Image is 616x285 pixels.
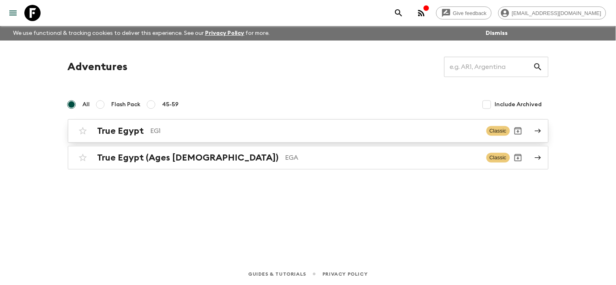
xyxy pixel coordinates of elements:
[510,150,526,166] button: Archive
[151,126,480,136] p: EG1
[97,126,144,136] h2: True Egypt
[436,6,492,19] a: Give feedback
[68,146,549,169] a: True Egypt (Ages [DEMOGRAPHIC_DATA])EGAClassicArchive
[5,5,21,21] button: menu
[484,28,510,39] button: Dismiss
[68,119,549,143] a: True EgyptEG1ClassicArchive
[449,10,491,16] span: Give feedback
[498,6,606,19] div: [EMAIL_ADDRESS][DOMAIN_NAME]
[68,59,128,75] h1: Adventures
[10,26,273,41] p: We use functional & tracking cookies to deliver this experience. See our for more.
[162,101,179,109] span: 45-59
[112,101,141,109] span: Flash Pack
[248,270,306,279] a: Guides & Tutorials
[510,123,526,139] button: Archive
[486,126,510,136] span: Classic
[391,5,407,21] button: search adventures
[444,56,533,78] input: e.g. AR1, Argentina
[486,153,510,163] span: Classic
[508,10,606,16] span: [EMAIL_ADDRESS][DOMAIN_NAME]
[83,101,90,109] span: All
[285,153,480,163] p: EGA
[495,101,542,109] span: Include Archived
[97,152,279,163] h2: True Egypt (Ages [DEMOGRAPHIC_DATA])
[205,30,244,36] a: Privacy Policy
[322,270,367,279] a: Privacy Policy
